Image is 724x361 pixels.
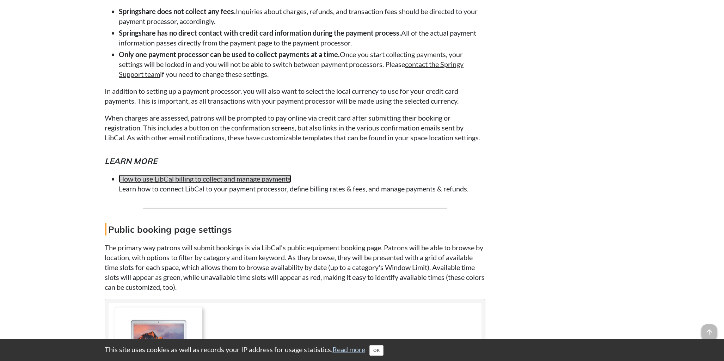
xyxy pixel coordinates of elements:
[105,86,485,106] p: In addition to setting up a payment processor, you will also want to select the local currency to...
[701,324,717,340] span: arrow_upward
[105,243,485,292] p: The primary way patrons will submit bookings is via LibCal's public equipment booking page. Patro...
[369,345,384,356] button: Close
[119,28,485,48] li: All of the actual payment information passes directly from the payment page to the payment proces...
[119,175,291,183] a: How to use LibCal billing to collect and manage payments
[98,344,626,356] div: This site uses cookies as well as records your IP address for usage statistics.
[105,113,485,142] p: When charges are assessed, patrons will be prompted to pay online via credit card after submittin...
[105,223,485,235] h4: Public booking page settings
[119,29,401,37] strong: Springshare has no direct contact with credit card information during the payment process.
[105,155,485,167] h5: Learn more
[119,6,485,26] li: Inquiries about charges, refunds, and transaction fees should be directed to your payment process...
[119,7,236,16] strong: Springshare does not collect any fees.
[119,174,485,194] li: Learn how to connect LibCal to your payment processor, define billing rates & fees, and manage pa...
[332,345,365,354] a: Read more
[119,49,485,79] li: Once you start collecting payments, your settings will be locked in and you will not be able to s...
[701,325,717,334] a: arrow_upward
[119,60,464,78] a: contact the Springy Support team
[119,50,340,59] strong: Only one payment processor can be used to collect payments at a time.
